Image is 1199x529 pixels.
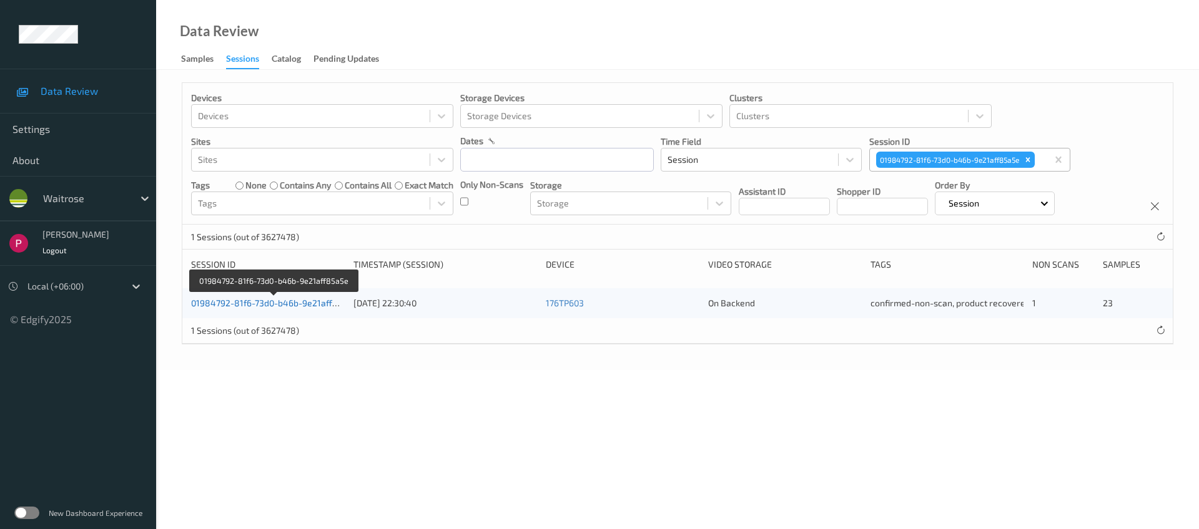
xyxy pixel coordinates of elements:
label: contains all [345,179,392,192]
div: Samples [1103,258,1164,271]
a: Catalog [272,51,313,68]
div: Pending Updates [313,52,379,68]
p: 1 Sessions (out of 3627478) [191,324,299,337]
p: Sites [191,135,453,148]
div: Samples [181,52,214,68]
label: contains any [280,179,331,192]
div: Catalog [272,52,301,68]
p: Devices [191,92,453,104]
span: 23 [1103,298,1113,308]
p: Session [944,197,984,210]
p: Only Non-Scans [460,178,523,191]
span: 1 [1032,298,1036,308]
a: 01984792-81f6-73d0-b46b-9e21aff85a5e [191,298,358,308]
div: [DATE] 22:30:40 [353,297,538,309]
p: Time Field [661,135,862,148]
a: 176TP603 [546,298,584,308]
span: confirmed-non-scan, product recovered, recovered product, Shopper Confirmed [871,298,1189,308]
label: none [245,179,267,192]
p: 1 Sessions (out of 3627478) [191,231,299,243]
p: Assistant ID [739,185,830,198]
div: Device [546,258,699,271]
p: Shopper ID [837,185,928,198]
a: Samples [181,51,226,68]
a: Pending Updates [313,51,392,68]
p: Tags [191,179,210,192]
p: Clusters [729,92,992,104]
div: Timestamp (Session) [353,258,538,271]
label: exact match [405,179,453,192]
div: 01984792-81f6-73d0-b46b-9e21aff85a5e [876,152,1021,168]
div: Video Storage [708,258,862,271]
div: Remove 01984792-81f6-73d0-b46b-9e21aff85a5e [1021,152,1035,168]
a: Sessions [226,51,272,69]
p: Storage Devices [460,92,723,104]
p: Order By [935,179,1055,192]
div: Tags [871,258,1024,271]
p: dates [460,135,483,147]
div: Data Review [180,25,259,37]
p: Session ID [869,135,1070,148]
div: On Backend [708,297,862,309]
p: Storage [530,179,731,192]
div: Sessions [226,52,259,69]
div: Session ID [191,258,345,271]
div: Non Scans [1032,258,1093,271]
